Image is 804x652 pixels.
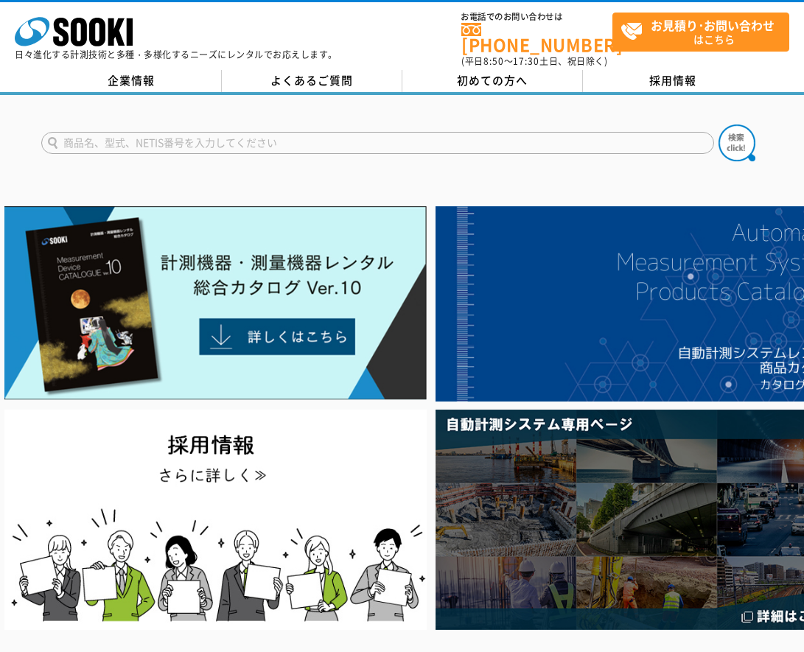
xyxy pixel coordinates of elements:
a: 初めての方へ [402,70,583,92]
a: 企業情報 [41,70,222,92]
span: お電話でのお問い合わせは [461,13,612,21]
span: 8:50 [483,55,504,68]
span: (平日 ～ 土日、祝日除く) [461,55,607,68]
span: 17:30 [513,55,539,68]
img: SOOKI recruit [4,410,427,629]
strong: お見積り･お問い合わせ [651,16,775,34]
a: お見積り･お問い合わせはこちら [612,13,789,52]
a: 採用情報 [583,70,763,92]
span: はこちら [621,13,789,50]
p: 日々進化する計測技術と多種・多様化するニーズにレンタルでお応えします。 [15,50,338,59]
input: 商品名、型式、NETIS番号を入力してください [41,132,714,154]
img: btn_search.png [719,125,755,161]
a: よくあるご質問 [222,70,402,92]
span: 初めての方へ [457,72,528,88]
a: [PHONE_NUMBER] [461,23,612,53]
img: Catalog Ver10 [4,206,427,400]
